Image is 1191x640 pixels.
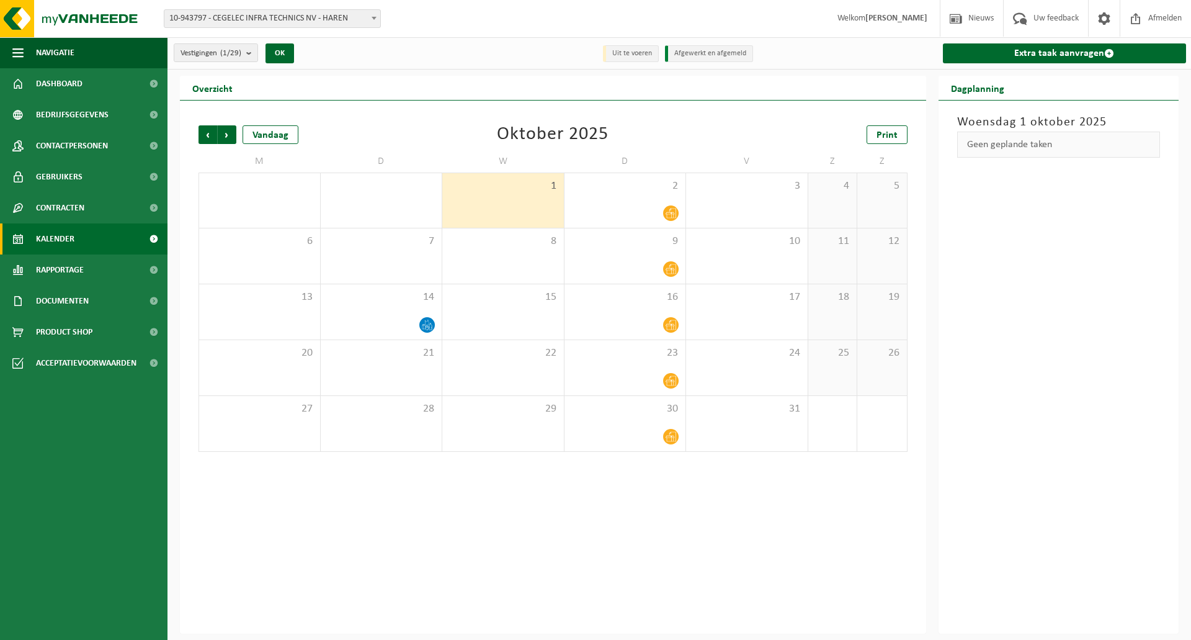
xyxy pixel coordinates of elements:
div: Geen geplande taken [957,132,1161,158]
span: Vestigingen [181,44,241,63]
span: 7 [327,235,436,248]
span: 5 [863,179,900,193]
span: 2 [571,179,680,193]
td: D [321,150,443,173]
li: Uit te voeren [603,45,659,62]
span: Product Shop [36,317,92,348]
span: 31 [692,402,801,416]
span: 17 [692,291,801,304]
count: (1/29) [220,49,241,57]
span: 22 [448,346,558,360]
span: 9 [571,235,680,248]
td: D [564,150,687,173]
span: 11 [814,235,851,248]
strong: [PERSON_NAME] [865,14,927,23]
span: 21 [327,346,436,360]
span: 16 [571,291,680,304]
span: 18 [814,291,851,304]
span: 1 [448,179,558,193]
td: V [686,150,808,173]
td: Z [857,150,907,173]
td: W [442,150,564,173]
span: 24 [692,346,801,360]
span: 10-943797 - CEGELEC INFRA TECHNICS NV - HAREN [164,10,380,27]
a: Extra taak aanvragen [943,43,1187,63]
span: Contracten [36,192,84,223]
button: OK [265,43,294,63]
span: 23 [571,346,680,360]
td: M [198,150,321,173]
div: Oktober 2025 [497,125,609,144]
span: 29 [448,402,558,416]
span: 13 [205,291,314,304]
span: Kalender [36,223,74,255]
span: 6 [205,235,314,248]
span: 12 [863,235,900,248]
span: Contactpersonen [36,130,108,161]
span: 20 [205,346,314,360]
a: Print [867,125,908,144]
span: 19 [863,291,900,304]
span: Bedrijfsgegevens [36,99,109,130]
span: 30 [571,402,680,416]
span: 8 [448,235,558,248]
span: 10 [692,235,801,248]
div: Vandaag [243,125,298,144]
h3: Woensdag 1 oktober 2025 [957,113,1161,132]
span: Vorige [198,125,217,144]
span: Dashboard [36,68,83,99]
span: 15 [448,291,558,304]
span: 3 [692,179,801,193]
span: 28 [327,402,436,416]
span: Documenten [36,286,89,317]
span: 26 [863,346,900,360]
h2: Dagplanning [939,76,1017,100]
span: 25 [814,346,851,360]
span: Print [877,130,898,140]
td: Z [808,150,858,173]
span: Volgende [218,125,236,144]
li: Afgewerkt en afgemeld [665,45,753,62]
span: Navigatie [36,37,74,68]
span: Acceptatievoorwaarden [36,348,136,379]
span: 14 [327,291,436,304]
button: Vestigingen(1/29) [174,43,258,62]
span: 10-943797 - CEGELEC INFRA TECHNICS NV - HAREN [164,9,381,28]
span: 4 [814,179,851,193]
span: Rapportage [36,255,84,286]
span: 27 [205,402,314,416]
span: Gebruikers [36,161,83,192]
h2: Overzicht [180,76,245,100]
